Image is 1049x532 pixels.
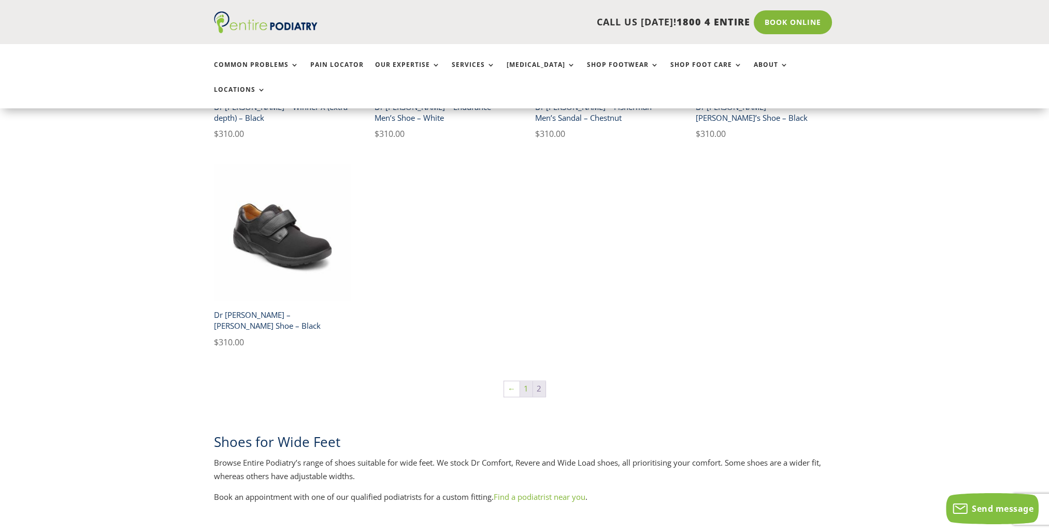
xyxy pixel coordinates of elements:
a: About [754,61,788,83]
nav: Product Pagination [214,380,836,402]
a: ← [504,381,520,397]
bdi: 310.00 [535,128,565,139]
p: CALL US [DATE]! [357,16,750,29]
a: Entire Podiatry [214,25,318,35]
bdi: 310.00 [696,128,726,139]
h2: Dr [PERSON_NAME] – [PERSON_NAME]’s Shoe – Black [696,97,833,127]
a: Shop Foot Care [670,61,742,83]
img: logo (1) [214,11,318,33]
span: $ [696,128,700,139]
a: Find a podiatrist near you [494,492,585,502]
span: Send message [972,503,1033,514]
span: 1800 4 ENTIRE [677,16,750,28]
span: $ [535,128,540,139]
a: Pain Locator [310,61,364,83]
a: Dr Comfort Brian Mens Casual Shoe blackDr [PERSON_NAME] – [PERSON_NAME] Shoe – Black $310.00 [214,164,351,349]
a: Common Problems [214,61,299,83]
span: $ [214,128,219,139]
h2: Dr [PERSON_NAME] – [PERSON_NAME] Shoe – Black [214,306,351,335]
button: Send message [946,493,1039,524]
h2: Shoes for Wide Feet [214,432,836,456]
a: Our Expertise [375,61,440,83]
a: Services [452,61,495,83]
bdi: 310.00 [375,128,405,139]
bdi: 310.00 [214,337,244,348]
a: Book Online [754,10,832,34]
span: $ [375,128,379,139]
h2: Dr [PERSON_NAME] – Winner X (extra depth) – Black [214,97,351,127]
span: $ [214,337,219,348]
span: Page 2 [533,381,545,397]
img: Dr Comfort Brian Mens Casual Shoe black [214,164,351,301]
a: Page 1 [520,381,533,397]
h2: Dr [PERSON_NAME] – Fisherman Men’s Sandal – Chestnut [535,97,672,127]
p: Book an appointment with one of our qualified podiatrists for a custom fitting. . [214,491,836,504]
a: Shop Footwear [587,61,659,83]
bdi: 310.00 [214,128,244,139]
a: Locations [214,86,266,108]
h2: Dr [PERSON_NAME] – Endurance Men’s Shoe – White [375,97,512,127]
a: [MEDICAL_DATA] [507,61,576,83]
p: Browse Entire Podiatry’s range of shoes suitable for wide feet. We stock Dr Comfort, Revere and W... [214,456,836,491]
